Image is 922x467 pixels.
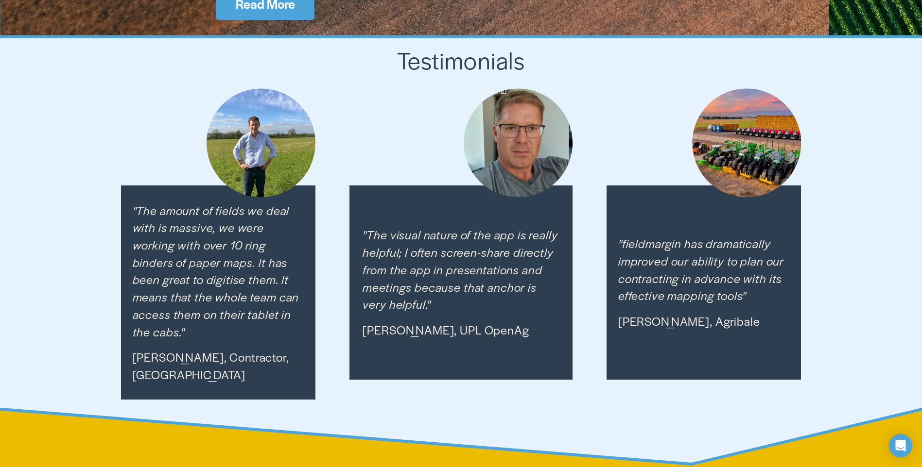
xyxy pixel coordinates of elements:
[397,43,524,76] span: Testimonials
[363,226,560,312] em: "The visual nature of the app is really helpful; I often screen-share directly from the app in pr...
[133,202,302,340] em: "The amount of fields we deal with is massive, we were working with over 10 ring binders of paper...
[618,313,789,330] p: [PERSON_NAME], Agribale
[889,434,912,457] div: Open Intercom Messenger
[363,321,559,339] p: [PERSON_NAME], UPL OpenAg
[133,349,304,383] p: [PERSON_NAME], Contractor, [GEOGRAPHIC_DATA]
[618,235,787,303] em: "fieldmargin has dramatically improved our ability to plan our contracting in advance with its ef...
